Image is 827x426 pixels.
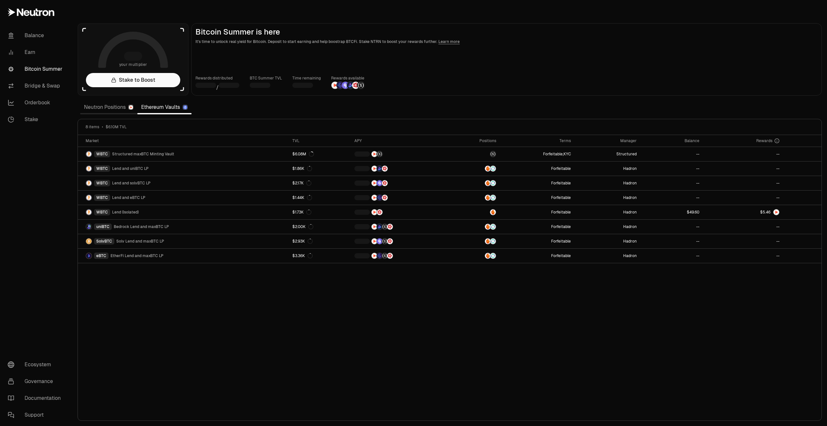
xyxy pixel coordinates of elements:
[78,234,288,248] a: SolvBTC LogoSolvBTCSolv Lend and maxBTC LP
[575,191,641,205] a: Hadron
[387,238,393,244] img: Mars Fragments
[382,224,388,230] img: Structured Points
[485,180,491,186] img: Amber
[354,138,445,143] div: APY
[490,209,496,215] img: Amber
[94,180,110,186] div: WBTC
[575,249,641,263] a: Hadron
[490,253,496,259] img: Supervault
[490,195,496,201] img: Supervault
[94,253,109,259] div: eBTC
[351,147,448,161] a: NTRNStructured Points
[354,180,445,186] button: NTRNSolv PointsMars Fragments
[112,210,139,215] span: Lend (Isolated)
[382,180,388,186] img: Mars Fragments
[331,82,339,89] img: NTRN
[703,176,783,190] a: --
[551,181,571,186] button: Forfeitable
[195,81,239,91] div: /
[579,138,637,143] div: Manager
[292,138,346,143] div: TVL
[641,176,703,190] a: --
[377,209,382,215] img: Mars Fragments
[703,161,783,176] a: --
[452,223,496,230] button: AmberSupervault
[452,180,496,186] button: AmberSupervault
[86,124,99,130] span: 8 items
[354,165,445,172] button: NTRNBedrock DiamondsMars Fragments
[485,166,491,171] img: Amber
[354,238,445,244] button: NTRNSolv PointsStructured PointsMars Fragments
[288,176,350,190] a: $2.17K
[377,238,382,244] img: Solv Points
[563,151,571,157] button: KYC
[500,234,575,248] a: Forfeitable
[500,176,575,190] a: Forfeitable
[382,253,388,259] img: Structured Points
[288,147,350,161] a: $6.08M
[551,195,571,200] button: Forfeitable
[452,238,496,244] button: AmberSupervault
[288,191,350,205] a: $1.44K
[485,224,491,230] img: Amber
[195,38,818,45] p: It's time to unlock real yield for Bitcoin. Deposit to start earning and help boostrap BTCFi. Sta...
[292,195,312,200] div: $1.44K
[86,151,92,157] img: WBTC Logo
[78,220,288,234] a: uniBTC LogouniBTCBedrock Lend and maxBTC LP
[641,161,703,176] a: --
[372,253,377,259] img: NTRN
[500,191,575,205] a: Forfeitable
[357,82,364,89] img: Structured Points
[543,151,563,157] button: Forfeitable
[116,239,164,244] span: Solv Lend and maxBTC LP
[448,161,500,176] a: AmberSupervault
[551,239,571,244] button: Forfeitable
[288,205,350,219] a: $1.73K
[292,224,313,229] div: $2.00K
[500,161,575,176] a: Forfeitable
[112,195,145,200] span: Lend and eBTC LP
[551,224,571,229] button: Forfeitable
[119,61,147,68] span: your multiplier
[112,181,151,186] span: Lend and solvBTC LP
[703,147,783,161] a: --
[448,234,500,248] a: AmberSupervault
[78,191,288,205] a: WBTC LogoWBTCLend and eBTC LP
[452,194,496,201] button: AmberSupervault
[448,176,500,190] a: AmberSupervault
[500,205,575,219] a: Forfeitable
[551,253,571,258] button: Forfeitable
[448,249,500,263] a: AmberSupervault
[382,195,388,201] img: Mars Fragments
[377,224,382,230] img: Bedrock Diamonds
[452,165,496,172] button: AmberSupervault
[347,82,354,89] img: Bedrock Diamonds
[641,234,703,248] a: --
[351,205,448,219] a: NTRNMars Fragments
[703,220,783,234] a: --
[195,27,818,36] h2: Bitcoin Summer is here
[288,234,350,248] a: $2.93K
[112,166,149,171] span: Lend and uniBTC LP
[137,101,192,114] a: Ethereum Vaults
[3,390,70,407] a: Documentation
[292,151,314,157] div: $6.08M
[78,161,288,176] a: WBTC LogoWBTCLend and uniBTC LP
[448,205,500,219] a: Amber
[490,166,496,171] img: Supervault
[500,147,575,161] a: Forfeitable,KYC
[551,210,571,215] button: Forfeitable
[354,194,445,201] button: NTRNEtherFi PointsMars Fragments
[641,191,703,205] a: --
[80,101,137,114] a: Neutron Positions
[354,151,445,157] button: NTRNStructured Points
[3,78,70,94] a: Bridge & Swap
[352,82,359,89] img: Mars Fragments
[354,223,445,230] button: NTRNBedrock DiamondsStructured PointsMars Fragments
[351,161,448,176] a: NTRNBedrock DiamondsMars Fragments
[490,238,496,244] img: Supervault
[183,105,187,109] img: Ethereum Logo
[351,176,448,190] a: NTRNSolv PointsMars Fragments
[452,138,496,143] div: Positions
[448,147,500,161] a: maxBTC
